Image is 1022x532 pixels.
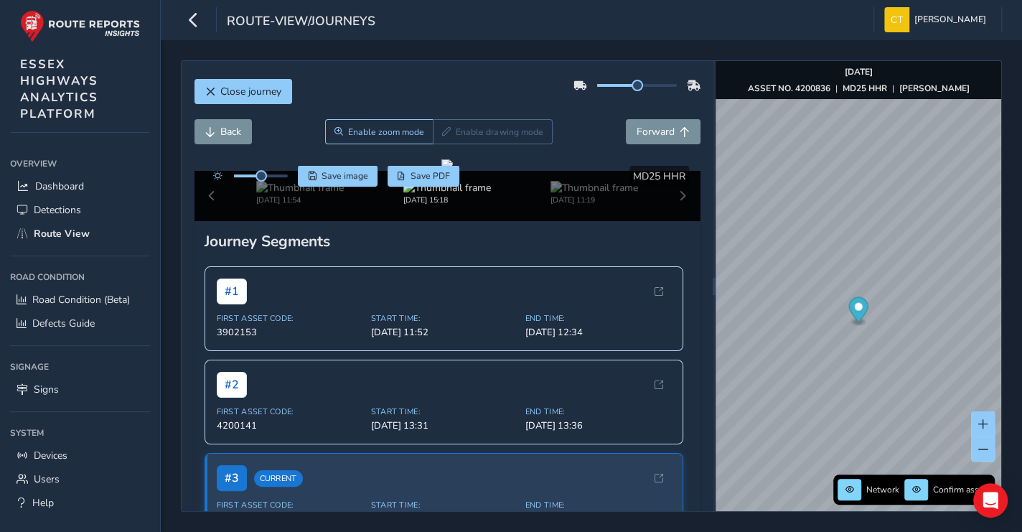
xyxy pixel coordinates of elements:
[20,56,98,122] span: ESSEX HIGHWAYS ANALYTICS PLATFORM
[525,313,671,324] span: End Time:
[371,326,517,339] span: [DATE] 11:52
[32,496,54,510] span: Help
[10,198,150,222] a: Detections
[525,419,671,432] span: [DATE] 13:36
[525,326,671,339] span: [DATE] 12:34
[217,313,362,324] span: First Asset Code:
[371,419,517,432] span: [DATE] 13:31
[849,297,868,327] div: Map marker
[884,7,991,32] button: [PERSON_NAME]
[194,79,292,104] button: Close journey
[866,484,899,495] span: Network
[298,165,378,187] button: Save
[550,181,638,195] img: Thumbnail frame
[411,170,450,182] span: Save PDF
[633,169,685,183] span: MD25 HHR
[10,174,150,198] a: Dashboard
[34,472,60,486] span: Users
[933,484,990,495] span: Confirm assets
[403,181,491,195] img: Thumbnail frame
[217,406,362,417] span: First Asset Code:
[34,203,81,217] span: Detections
[550,195,638,205] div: [DATE] 11:19
[10,444,150,467] a: Devices
[256,181,344,195] img: Thumbnail frame
[371,406,517,417] span: Start Time:
[217,279,247,304] span: # 1
[227,12,375,32] span: route-view/journeys
[35,179,84,193] span: Dashboard
[525,406,671,417] span: End Time:
[637,125,675,139] span: Forward
[845,66,873,78] strong: [DATE]
[254,470,303,487] span: Current
[32,293,130,307] span: Road Condition (Beta)
[322,170,368,182] span: Save image
[884,7,909,32] img: diamond-layout
[348,126,424,138] span: Enable zoom mode
[256,195,344,205] div: [DATE] 11:54
[10,153,150,174] div: Overview
[973,483,1008,518] div: Open Intercom Messenger
[194,119,252,144] button: Back
[10,222,150,246] a: Route View
[10,467,150,491] a: Users
[34,383,59,396] span: Signs
[403,195,491,205] div: [DATE] 15:18
[10,312,150,335] a: Defects Guide
[525,500,671,510] span: End Time:
[10,378,150,401] a: Signs
[748,83,830,94] strong: ASSET NO. 4200836
[748,83,970,94] div: | |
[843,83,887,94] strong: MD25 HHR
[10,288,150,312] a: Road Condition (Beta)
[325,119,433,144] button: Zoom
[388,165,460,187] button: PDF
[205,231,690,251] div: Journey Segments
[899,83,970,94] strong: [PERSON_NAME]
[10,422,150,444] div: System
[34,449,67,462] span: Devices
[217,326,362,339] span: 3902153
[20,10,140,42] img: rr logo
[10,356,150,378] div: Signage
[217,465,247,491] span: # 3
[34,227,90,241] span: Route View
[914,7,986,32] span: [PERSON_NAME]
[10,266,150,288] div: Road Condition
[217,500,362,510] span: First Asset Code:
[217,419,362,432] span: 4200141
[217,372,247,398] span: # 2
[220,125,241,139] span: Back
[626,119,700,144] button: Forward
[220,85,281,98] span: Close journey
[32,317,95,330] span: Defects Guide
[10,491,150,515] a: Help
[371,500,517,510] span: Start Time:
[371,313,517,324] span: Start Time:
